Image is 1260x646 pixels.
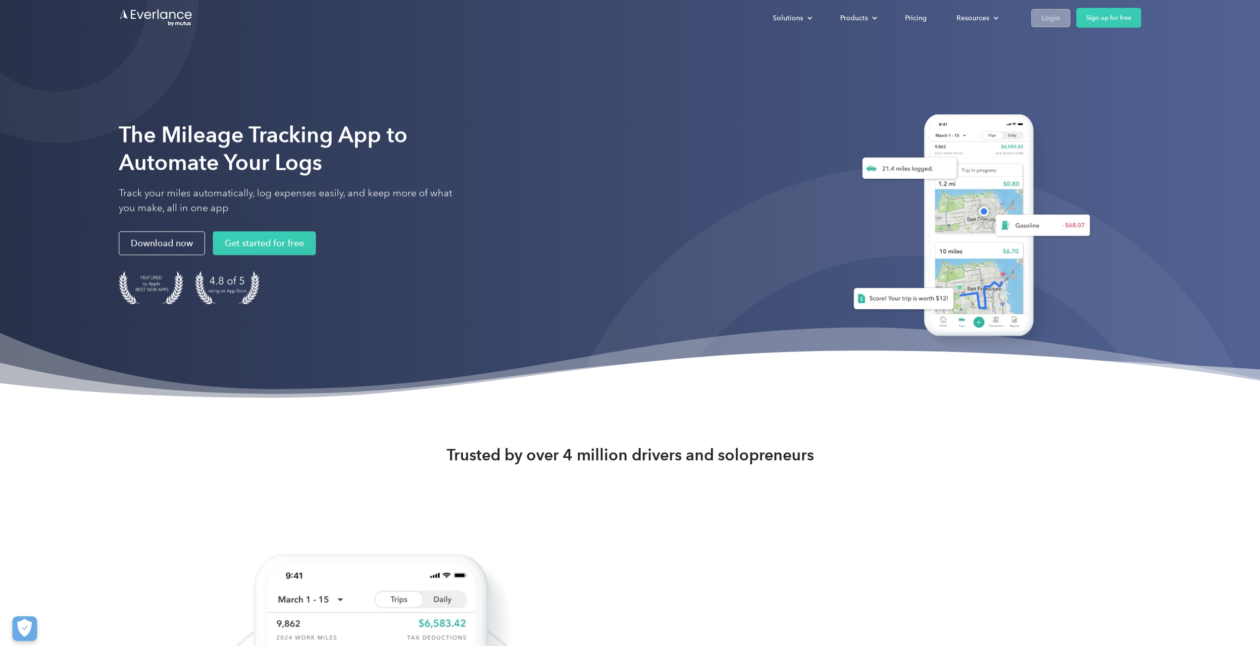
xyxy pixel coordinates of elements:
[773,12,803,24] div: Solutions
[12,616,37,641] button: Cookies Settings
[947,9,1007,27] div: Resources
[1031,9,1070,27] a: Login
[1042,12,1060,24] div: Login
[119,271,183,304] img: Badge for Featured by Apple Best New Apps
[957,12,989,24] div: Resources
[905,12,927,24] div: Pricing
[447,445,814,465] strong: Trusted by over 4 million drivers and solopreneurs
[119,8,193,27] a: Go to homepage
[1076,8,1141,28] a: Sign up for free
[119,186,465,216] p: Track your miles automatically, log expenses easily, and keep more of what you make, all in one app
[119,232,205,255] a: Download now
[838,104,1098,351] img: Everlance, mileage tracker app, expense tracking app
[213,232,316,255] a: Get started for free
[840,12,868,24] div: Products
[830,9,885,27] div: Products
[763,9,820,27] div: Solutions
[119,122,407,176] strong: The Mileage Tracking App to Automate Your Logs
[195,271,259,304] img: 4.9 out of 5 stars on the app store
[895,9,937,27] a: Pricing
